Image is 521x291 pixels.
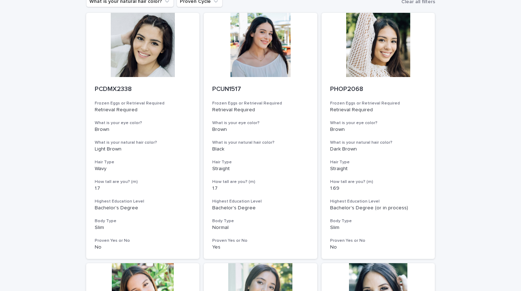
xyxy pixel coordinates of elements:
h3: How tall are you? (m) [95,179,191,185]
p: Brown [95,127,191,133]
p: PHOP2068 [330,86,427,93]
h3: Proven Yes or No [330,238,427,244]
p: Light Brown [95,146,191,152]
p: 1.69 [330,185,427,192]
p: Slim [95,225,191,231]
p: PCUN1517 [212,86,309,93]
p: Wavy [95,166,191,172]
h3: What is your eye color? [95,120,191,126]
h3: Body Type [212,218,309,224]
p: Retrieval Required [330,107,427,113]
h3: What is your natural hair color? [330,140,427,145]
p: Brown [330,127,427,133]
h3: What is your eye color? [330,120,427,126]
h3: Hair Type [212,159,309,165]
p: 1.7 [95,185,191,192]
h3: Proven Yes or No [95,238,191,244]
p: Retrieval Required [212,107,309,113]
a: PCUN1517Frozen Eggs or Retrieval RequiredRetrieval RequiredWhat is your eye color?BrownWhat is yo... [204,13,317,259]
h3: Highest Education Level [95,199,191,204]
p: Slim [330,225,427,231]
h3: Hair Type [330,159,427,165]
p: Retrieval Required [95,107,191,113]
p: 1.7 [212,185,309,192]
h3: Proven Yes or No [212,238,309,244]
h3: What is your eye color? [212,120,309,126]
p: Yes [212,244,309,250]
h3: Frozen Eggs or Retrieval Required [95,101,191,106]
p: Bachelor's Degree (or in process) [330,205,427,211]
h3: Hair Type [95,159,191,165]
h3: How tall are you? (m) [330,179,427,185]
h3: Frozen Eggs or Retrieval Required [212,101,309,106]
h3: Highest Education Level [330,199,427,204]
h3: What is your natural hair color? [95,140,191,145]
p: PCDMX2338 [95,86,191,93]
a: PHOP2068Frozen Eggs or Retrieval RequiredRetrieval RequiredWhat is your eye color?BrownWhat is yo... [322,13,435,259]
h3: Highest Education Level [212,199,309,204]
h3: What is your natural hair color? [212,140,309,145]
p: Bachelor's Degree [95,205,191,211]
h3: Body Type [330,218,427,224]
p: No [95,244,191,250]
p: Brown [212,127,309,133]
p: Normal [212,225,309,231]
p: Straight [330,166,427,172]
p: Black [212,146,309,152]
a: PCDMX2338Frozen Eggs or Retrieval RequiredRetrieval RequiredWhat is your eye color?BrownWhat is y... [86,13,200,259]
p: Bachelor's Degree [212,205,309,211]
p: No [330,244,427,250]
h3: How tall are you? (m) [212,179,309,185]
h3: Frozen Eggs or Retrieval Required [330,101,427,106]
p: Straight [212,166,309,172]
h3: Body Type [95,218,191,224]
p: Dark Brown [330,146,427,152]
